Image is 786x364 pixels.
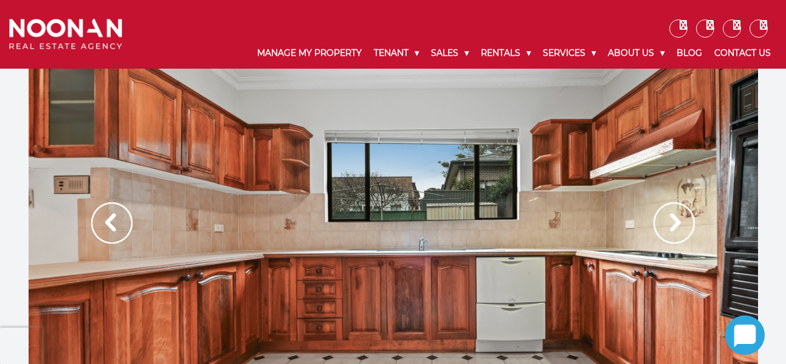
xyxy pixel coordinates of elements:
[251,38,368,69] a: Manage My Property
[475,38,537,69] a: Rentals
[653,202,695,244] img: Arrow slider
[91,202,133,244] img: Arrow slider
[708,38,777,69] a: Contact Us
[537,38,602,69] a: Services
[368,38,425,69] a: Tenant
[425,38,475,69] a: Sales
[671,38,708,69] a: Blog
[602,38,671,69] a: About Us
[9,19,122,50] img: Noonan Real Estate Agency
